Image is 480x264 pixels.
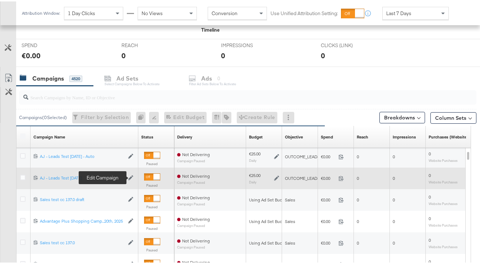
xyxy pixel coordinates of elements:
span: 0 [393,217,395,223]
label: Paused [144,203,160,208]
span: 0 [429,150,431,155]
a: AJ - Leads Test [DATE] [40,174,124,180]
label: Use Unified Attribution Setting: [271,9,338,15]
div: Using Ad Set Budget [249,239,289,245]
span: €0.00 [321,196,336,201]
div: Budget [249,133,263,138]
sub: Daily [249,178,257,183]
a: Your campaign name. [33,133,65,138]
a: Shows the current state of your Ad Campaign. [141,133,153,138]
a: Reflects the ability of your Ad Campaign to achieve delivery based on ad states, schedule and bud... [177,133,192,138]
span: 0 [393,196,395,201]
span: OUTCOME_LEADS [285,174,320,179]
sub: Website Purchases [429,157,458,161]
span: 0 [357,239,359,244]
div: Reach [357,133,368,138]
span: 0 [393,174,395,179]
div: 0 [321,49,325,59]
span: Not Delivering [182,237,210,242]
span: 0 [357,174,359,179]
span: No Views [142,9,163,15]
div: Objective [285,133,303,138]
div: €25.00 [249,150,260,155]
span: 1 Day Clicks [68,9,95,15]
span: Sales [285,217,295,223]
span: Conversion [212,9,237,15]
a: Sales test cc 137.0 draft [40,195,124,201]
div: Delivery [177,133,192,138]
div: Impressions [393,133,416,138]
span: 0 [429,258,431,263]
div: 0 [221,49,225,59]
button: Column Sets [430,111,476,122]
sub: Campaign Paused [177,201,210,205]
div: Campaigns [32,73,64,81]
sub: Daily [249,157,257,161]
div: €25.00 [249,171,260,177]
div: Campaign Name [33,133,65,138]
div: Campaigns ( 0 Selected) [19,113,67,119]
div: 4520 [69,74,82,81]
span: 0 [429,236,431,241]
span: 0 [393,239,395,244]
sub: Website Purchases [429,200,458,204]
span: Not Delivering [182,194,210,199]
span: 0 [357,153,359,158]
sub: Campaign Paused [177,244,210,248]
button: Edit Campaign [128,174,135,179]
label: Paused [144,160,160,165]
span: 0 [429,193,431,198]
div: Using Ad Set Budget [249,196,289,201]
span: IMPRESSIONS [221,41,275,47]
span: SPEND [22,41,75,47]
div: Advantage Plus Shopping Camp...20th, 2025 [40,217,124,223]
div: Status [141,133,153,138]
sub: Website Purchases [429,178,458,183]
sub: Campaign Paused [177,158,210,161]
div: AJ - Leads Test [DATE] [40,174,124,179]
label: Paused [144,182,160,186]
label: Paused [144,246,160,251]
span: CLICKS (LINK) [321,41,375,47]
span: 0 [357,217,359,223]
a: The maximum amount you're willing to spend on your ads, on average each day or over the lifetime ... [249,133,263,138]
span: Not Delivering [182,172,210,177]
a: AJ - Leads Test [DATE] - Auto [40,152,124,158]
span: Not Delivering [182,150,210,156]
span: Not Delivering [182,258,210,264]
label: Paused [144,225,160,229]
span: €0.00 [321,174,336,179]
div: Using Ad Set Budget [249,217,289,223]
div: 0 [121,49,126,59]
span: Sales [285,196,295,201]
span: OUTCOME_LEADS [285,153,320,158]
div: €0.00 [22,49,41,59]
sub: Website Purchases [429,222,458,226]
a: Advantage Plus Shopping Camp...20th, 2025 [40,217,124,223]
sub: Website Purchases [429,243,458,247]
input: Search Campaigns by Name, ID or Objective [28,86,436,100]
span: 0 [429,214,431,220]
button: Breakdowns [379,110,425,122]
span: €0.00 [321,217,336,223]
span: Last 7 Days [386,9,411,15]
span: Sales [285,239,295,244]
span: 0 [429,171,431,177]
span: Not Delivering [182,215,210,220]
span: 0 [357,196,359,201]
a: The number of people your ad was served to. [357,133,368,138]
a: The number of times your ad was served. On mobile apps an ad is counted as served the first time ... [393,133,416,138]
a: Sales test cc 137.0 [40,238,124,245]
span: REACH [121,41,175,47]
a: The total amount spent to date. [321,133,333,138]
a: Your campaign's objective. [285,133,303,138]
div: Spend [321,133,333,138]
div: Attribution Window: [22,9,60,14]
sub: Campaign Paused [177,222,210,226]
span: €0.00 [321,153,336,158]
span: €0.00 [321,239,336,244]
span: 0 [393,153,395,158]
